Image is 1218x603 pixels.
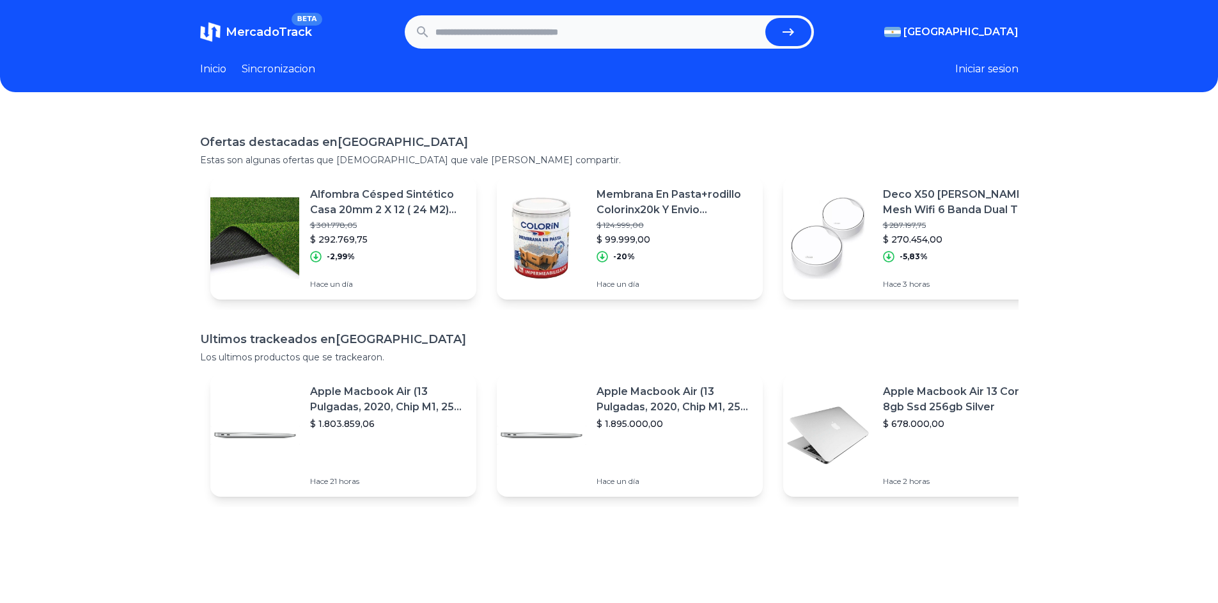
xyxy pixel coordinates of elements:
[310,187,466,218] p: Alfombra Césped Sintético Casa 20mm 2 X 12 ( 24 M2) Premium
[200,22,312,42] a: MercadoTrackBETA
[783,374,1049,497] a: Featured imageApple Macbook Air 13 Core I5 8gb Ssd 256gb Silver$ 678.000,00Hace 2 horas
[597,187,753,218] p: Membrana En Pasta+rodillo Colorinx20k Y Envio [PERSON_NAME] [PERSON_NAME]
[597,476,753,486] p: Hace un día
[883,417,1039,430] p: $ 678.000,00
[310,220,466,230] p: $ 301.778,05
[900,252,928,262] p: -5,83%
[613,252,635,262] p: -20%
[310,417,466,430] p: $ 1.803.859,06
[783,177,1049,300] a: Featured imageDeco X50 [PERSON_NAME] Mesh Wifi 6 Banda Dual Tp-link Ax3000 Pack X2$ 287.197,75$ 2...
[210,193,300,283] img: Featured image
[597,279,753,289] p: Hace un día
[327,252,355,262] p: -2,99%
[883,233,1039,246] p: $ 270.454,00
[210,390,300,480] img: Featured image
[200,351,1019,364] p: Los ultimos productos que se trackearon.
[210,177,476,300] a: Featured imageAlfombra Césped Sintético Casa 20mm 2 X 12 ( 24 M2) Premium$ 301.778,05$ 292.769,75...
[310,384,466,415] p: Apple Macbook Air (13 Pulgadas, 2020, Chip M1, 256 Gb De Ssd, 8 Gb De Ram) - Plata
[210,374,476,497] a: Featured imageApple Macbook Air (13 Pulgadas, 2020, Chip M1, 256 Gb De Ssd, 8 Gb De Ram) - Plata$...
[242,61,315,77] a: Sincronizacion
[883,476,1039,486] p: Hace 2 horas
[497,390,586,480] img: Featured image
[497,177,763,300] a: Featured imageMembrana En Pasta+rodillo Colorinx20k Y Envio [PERSON_NAME] [PERSON_NAME]$ 124.999,...
[883,279,1039,289] p: Hace 3 horas
[310,233,466,246] p: $ 292.769,75
[883,187,1039,218] p: Deco X50 [PERSON_NAME] Mesh Wifi 6 Banda Dual Tp-link Ax3000 Pack X2
[200,330,1019,348] h1: Ultimos trackeados en [GEOGRAPHIC_DATA]
[200,154,1019,166] p: Estas son algunas ofertas que [DEMOGRAPHIC_DATA] que vale [PERSON_NAME] compartir.
[903,24,1019,40] span: [GEOGRAPHIC_DATA]
[226,25,312,39] span: MercadoTrack
[200,22,221,42] img: MercadoTrack
[597,233,753,246] p: $ 99.999,00
[884,27,901,37] img: Argentina
[310,279,466,289] p: Hace un día
[597,384,753,415] p: Apple Macbook Air (13 Pulgadas, 2020, Chip M1, 256 Gb De Ssd, 8 Gb De Ram) - Plata
[497,374,763,497] a: Featured imageApple Macbook Air (13 Pulgadas, 2020, Chip M1, 256 Gb De Ssd, 8 Gb De Ram) - Plata$...
[597,417,753,430] p: $ 1.895.000,00
[783,193,873,283] img: Featured image
[883,220,1039,230] p: $ 287.197,75
[597,220,753,230] p: $ 124.999,00
[883,384,1039,415] p: Apple Macbook Air 13 Core I5 8gb Ssd 256gb Silver
[783,390,873,480] img: Featured image
[310,476,466,486] p: Hace 21 horas
[200,133,1019,151] h1: Ofertas destacadas en [GEOGRAPHIC_DATA]
[200,61,226,77] a: Inicio
[955,61,1019,77] button: Iniciar sesion
[884,24,1019,40] button: [GEOGRAPHIC_DATA]
[292,13,322,26] span: BETA
[497,193,586,283] img: Featured image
